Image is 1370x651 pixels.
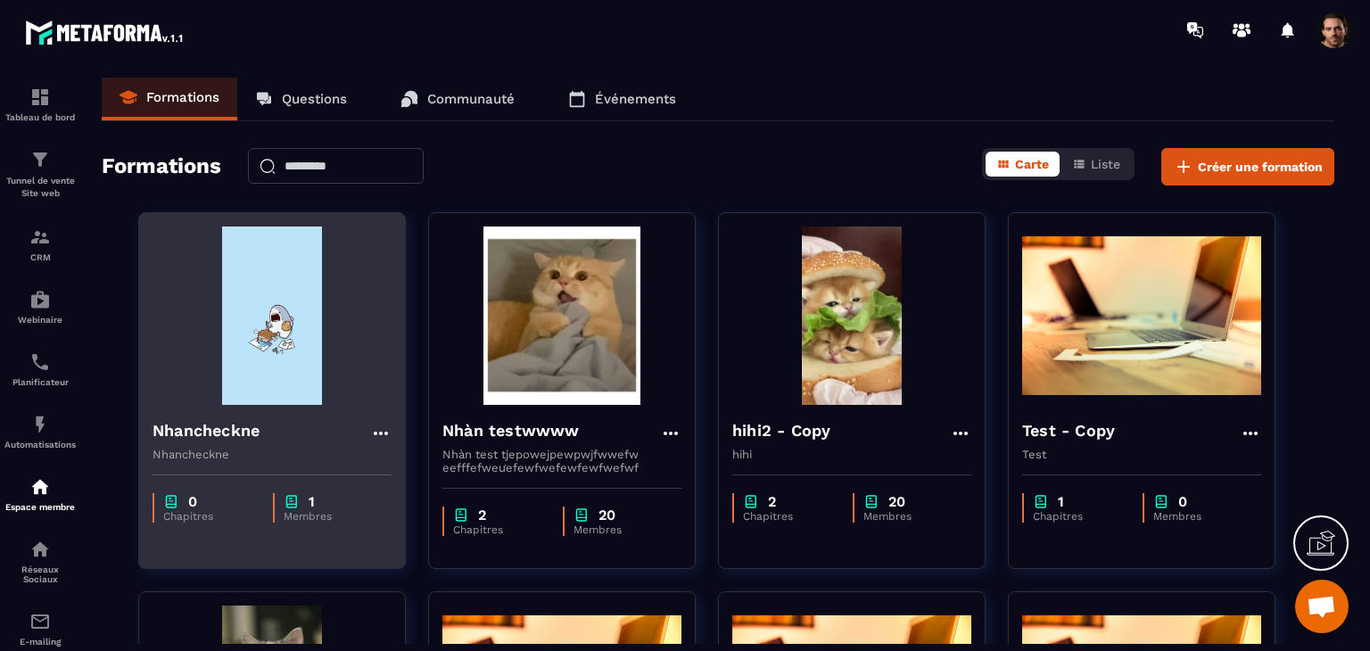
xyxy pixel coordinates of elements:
a: Communauté [383,78,532,120]
p: Chapitres [1033,510,1125,523]
img: formation [29,87,51,108]
img: scheduler [29,351,51,373]
img: formation [29,149,51,170]
p: 20 [598,507,615,523]
a: formationformationCRM [4,213,76,276]
img: formation-background [1022,227,1261,405]
img: chapter [574,507,590,523]
p: E-mailing [4,637,76,647]
p: Automatisations [4,440,76,449]
p: Test [1022,448,1261,461]
p: Questions [282,91,347,107]
p: 1 [1058,493,1064,510]
img: chapter [863,493,879,510]
img: logo [25,16,186,48]
p: Membres [1153,510,1243,523]
p: 1 [309,493,315,510]
p: 2 [768,493,776,510]
span: Liste [1091,157,1120,171]
img: social-network [29,539,51,560]
img: automations [29,414,51,435]
img: formation-background [732,227,971,405]
span: Carte [1015,157,1049,171]
img: formation-background [153,227,392,405]
p: CRM [4,252,76,262]
p: Membres [574,523,664,536]
p: Espace membre [4,502,76,512]
p: 20 [888,493,905,510]
p: Événements [595,91,676,107]
img: chapter [743,493,759,510]
img: chapter [453,507,469,523]
a: automationsautomationsAutomatisations [4,400,76,463]
p: Webinaire [4,315,76,325]
h4: Nhancheckne [153,418,260,443]
p: Membres [284,510,374,523]
a: formation-backgroundNhancheckneNhanchecknechapter0Chapitreschapter1Membres [138,212,428,591]
p: Chapitres [453,523,545,536]
img: email [29,611,51,632]
a: Questions [237,78,365,120]
img: automations [29,476,51,498]
a: schedulerschedulerPlanificateur [4,338,76,400]
img: chapter [1033,493,1049,510]
span: Créer une formation [1198,158,1323,176]
p: Planificateur [4,377,76,387]
a: formation-backgroundTest - CopyTestchapter1Chapitreschapter0Membres [1008,212,1298,591]
p: Chapitres [163,510,255,523]
div: Mở cuộc trò chuyện [1295,580,1349,633]
p: Chapitres [743,510,835,523]
p: 0 [188,493,197,510]
p: Formations [146,89,219,105]
img: chapter [1153,493,1169,510]
img: automations [29,289,51,310]
h4: Nhàn testwwww [442,418,580,443]
p: Nhàn test tjepowejpewpwjfwwefw eefffefweưefewfwefewfewfwefwf [442,448,681,474]
p: hihi [732,448,971,461]
img: chapter [284,493,300,510]
p: 2 [478,507,486,523]
p: Tunnel de vente Site web [4,175,76,200]
a: automationsautomationsWebinaire [4,276,76,338]
a: Formations [102,78,237,120]
h4: Test - Copy [1022,418,1115,443]
img: formation-background [442,227,681,405]
h4: hihi2 - Copy [732,418,830,443]
p: Tableau de bord [4,112,76,122]
h2: Formations [102,148,221,185]
p: Réseaux Sociaux [4,564,76,584]
p: Nhancheckne [153,448,392,461]
img: chapter [163,493,179,510]
button: Carte [986,152,1060,177]
img: formation [29,227,51,248]
a: automationsautomationsEspace membre [4,463,76,525]
a: formation-backgroundNhàn testwwwwNhàn test tjepowejpewpwjfwwefw eefffefweưefewfwefewfewfwefwfchap... [428,212,718,591]
a: social-networksocial-networkRéseaux Sociaux [4,525,76,597]
button: Liste [1061,152,1131,177]
a: formationformationTunnel de vente Site web [4,136,76,213]
a: Événements [550,78,694,120]
p: 0 [1178,493,1187,510]
p: Communauté [427,91,515,107]
p: Membres [863,510,953,523]
button: Créer une formation [1161,148,1334,185]
a: formationformationTableau de bord [4,73,76,136]
a: formation-backgroundhihi2 - Copyhihichapter2Chapitreschapter20Membres [718,212,1008,591]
